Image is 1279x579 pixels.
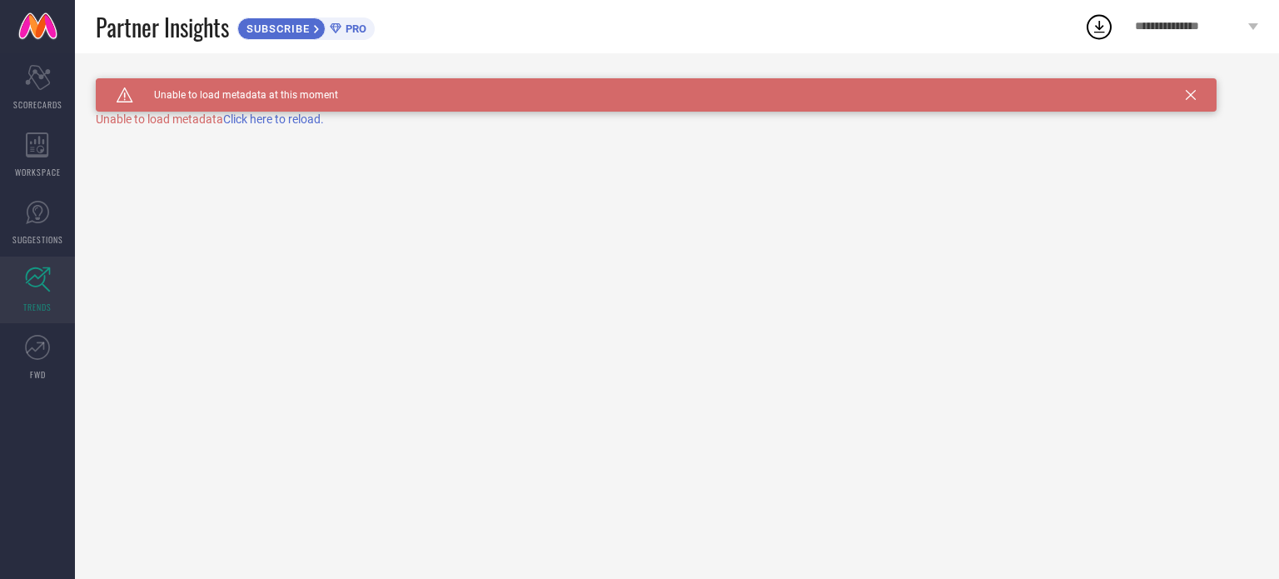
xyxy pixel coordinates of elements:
span: WORKSPACE [15,166,61,178]
span: FWD [30,368,46,381]
span: SUBSCRIBE [238,22,314,35]
span: Click here to reload. [223,112,324,126]
h1: TRENDS [96,78,145,92]
div: Open download list [1084,12,1114,42]
span: TRENDS [23,301,52,313]
span: PRO [341,22,366,35]
span: SUGGESTIONS [12,233,63,246]
div: Unable to load metadata [96,112,1258,126]
span: Partner Insights [96,10,229,44]
a: SUBSCRIBEPRO [237,13,375,40]
span: SCORECARDS [13,98,62,111]
span: Unable to load metadata at this moment [133,89,338,101]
